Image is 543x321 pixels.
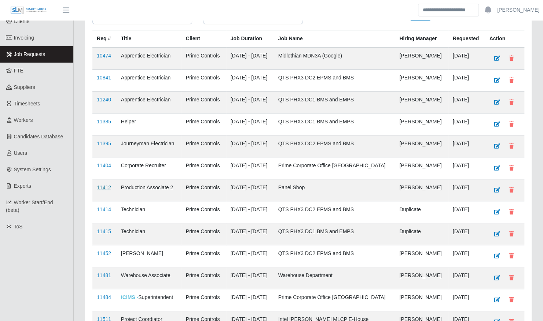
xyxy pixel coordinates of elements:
[97,97,111,102] a: 11240
[448,157,485,179] td: [DATE]
[97,184,111,190] a: 11412
[117,201,181,223] td: Technician
[395,223,448,245] td: Duplicate
[274,92,395,113] td: QTS PHX3 DC1 BMS and EMPS
[226,267,274,289] td: [DATE] - [DATE]
[181,245,226,267] td: Prime Controls
[448,223,485,245] td: [DATE]
[448,92,485,113] td: [DATE]
[14,51,45,57] span: Job Requests
[14,68,23,74] span: FTE
[97,119,111,124] a: 11385
[274,267,395,289] td: Warehouse Department
[418,4,479,16] input: Search
[448,179,485,201] td: [DATE]
[14,84,35,90] span: Suppliers
[97,141,111,146] a: 11395
[497,6,539,14] a: [PERSON_NAME]
[117,245,181,267] td: [PERSON_NAME]
[117,267,181,289] td: Warehouse Associate
[181,223,226,245] td: Prime Controls
[274,245,395,267] td: QTS PHX3 DC2 EPMS and BMS
[395,92,448,113] td: [PERSON_NAME]
[117,47,181,70] td: Apprentice Electrician
[97,163,111,168] a: 11404
[14,18,30,24] span: Clients
[117,30,181,48] th: Title
[274,30,395,48] th: Job Name
[448,289,485,311] td: [DATE]
[274,70,395,92] td: QTS PHX3 DC2 EPMS and BMS
[117,157,181,179] td: Corporate Recruiter
[395,289,448,311] td: [PERSON_NAME]
[181,267,226,289] td: Prime Controls
[14,224,23,229] span: ToS
[395,47,448,70] td: [PERSON_NAME]
[448,47,485,70] td: [DATE]
[117,223,181,245] td: Technician
[395,245,448,267] td: [PERSON_NAME]
[395,157,448,179] td: [PERSON_NAME]
[121,294,138,300] span: iCIMS -
[181,179,226,201] td: Prime Controls
[226,30,274,48] th: Job Duration
[181,157,226,179] td: Prime Controls
[395,201,448,223] td: Duplicate
[274,179,395,201] td: Panel Shop
[181,70,226,92] td: Prime Controls
[14,117,33,123] span: Workers
[181,47,226,70] td: Prime Controls
[181,30,226,48] th: Client
[226,223,274,245] td: [DATE] - [DATE]
[226,179,274,201] td: [DATE] - [DATE]
[6,199,53,213] span: Worker Start/End (beta)
[274,157,395,179] td: Prime Corporate Office [GEOGRAPHIC_DATA]
[448,70,485,92] td: [DATE]
[10,6,47,14] img: SLM Logo
[395,267,448,289] td: [PERSON_NAME]
[117,70,181,92] td: Apprentice Electrician
[117,113,181,135] td: Helper
[448,245,485,267] td: [DATE]
[226,47,274,70] td: [DATE] - [DATE]
[395,113,448,135] td: [PERSON_NAME]
[226,289,274,311] td: [DATE] - [DATE]
[97,228,111,234] a: 11415
[226,70,274,92] td: [DATE] - [DATE]
[485,30,524,48] th: Action
[448,135,485,157] td: [DATE]
[14,35,34,41] span: Invoicing
[97,53,111,59] a: 10474
[448,201,485,223] td: [DATE]
[14,134,63,139] span: Candidates Database
[395,135,448,157] td: [PERSON_NAME]
[14,183,31,189] span: Exports
[92,30,117,48] th: Req #
[274,135,395,157] td: QTS PHX3 DC2 EPMS and BMS
[181,113,226,135] td: Prime Controls
[274,113,395,135] td: QTS PHX3 DC1 BMS and EMPS
[117,289,181,311] td: Superintendent
[395,70,448,92] td: [PERSON_NAME]
[97,250,111,256] a: 11452
[274,289,395,311] td: Prime Corporate Office [GEOGRAPHIC_DATA]
[226,201,274,223] td: [DATE] - [DATE]
[97,294,111,300] a: 11484
[226,135,274,157] td: [DATE] - [DATE]
[181,135,226,157] td: Prime Controls
[274,223,395,245] td: QTS PHX3 DC1 BMS and EMPS
[395,30,448,48] th: Hiring Manager
[448,267,485,289] td: [DATE]
[226,157,274,179] td: [DATE] - [DATE]
[117,92,181,113] td: Apprentice Electrician
[226,245,274,267] td: [DATE] - [DATE]
[181,289,226,311] td: Prime Controls
[448,113,485,135] td: [DATE]
[274,47,395,70] td: Midlothian MDN3A (Google)
[117,135,181,157] td: Journeyman Electrician
[226,113,274,135] td: [DATE] - [DATE]
[274,201,395,223] td: QTS PHX3 DC2 EPMS and BMS
[97,272,111,278] a: 11481
[14,167,51,172] span: System Settings
[448,30,485,48] th: Requested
